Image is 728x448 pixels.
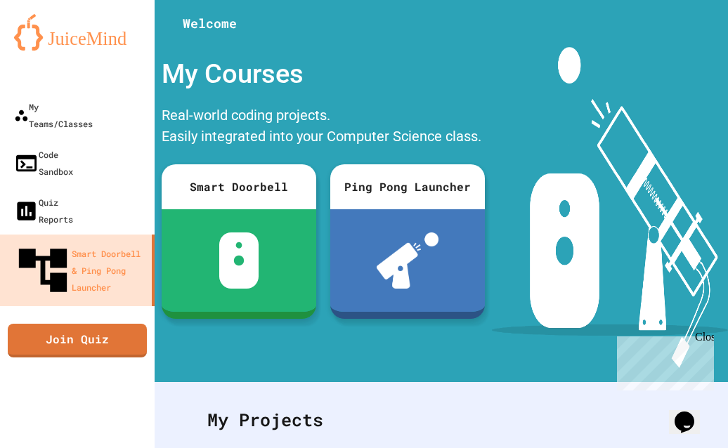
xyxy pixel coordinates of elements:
div: My Teams/Classes [14,98,93,132]
img: sdb-white.svg [219,232,259,289]
a: Join Quiz [8,324,147,357]
div: My Courses [155,47,492,101]
img: logo-orange.svg [14,14,141,51]
div: Real-world coding projects. Easily integrated into your Computer Science class. [155,101,492,154]
div: Smart Doorbell & Ping Pong Launcher [14,242,146,299]
div: Quiz Reports [14,194,73,228]
div: Smart Doorbell [162,164,316,209]
div: Chat with us now!Close [6,6,97,89]
img: banner-image-my-projects.png [492,47,728,368]
iframe: chat widget [611,331,714,390]
div: Code Sandbox [14,146,73,180]
div: My Projects [193,393,689,447]
iframe: chat widget [669,392,714,434]
img: ppl-with-ball.png [377,232,439,289]
div: Ping Pong Launcher [330,164,485,209]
